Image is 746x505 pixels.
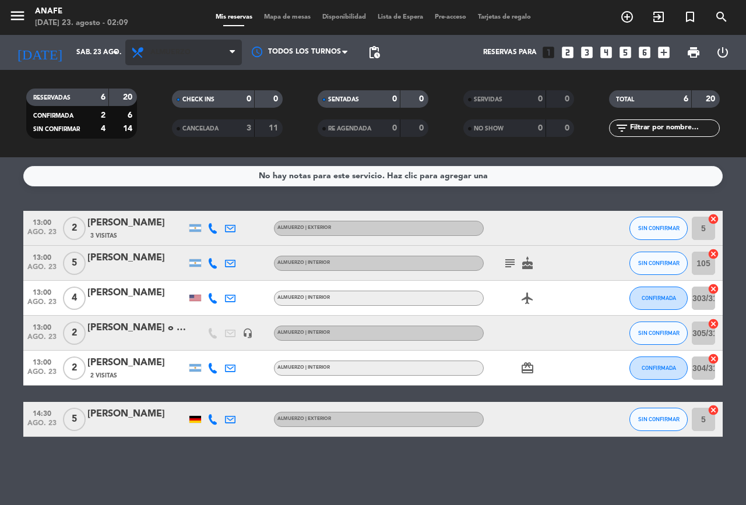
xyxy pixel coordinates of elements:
strong: 11 [269,124,280,132]
span: CHECK INS [182,97,214,103]
span: CONFIRMADA [33,113,73,119]
i: [DATE] [9,40,71,65]
span: Mapa de mesas [258,14,316,20]
i: airplanemode_active [520,291,534,305]
span: Mis reservas [210,14,258,20]
i: cancel [708,248,719,260]
div: [PERSON_NAME] [87,285,186,301]
input: Filtrar por nombre... [629,122,719,135]
i: looks_6 [637,45,652,60]
span: RE AGENDADA [328,126,371,132]
span: SENTADAS [328,97,359,103]
span: 2 Visitas [90,371,117,380]
span: Lista de Espera [372,14,429,20]
span: ALMUERZO | INTERIOR [277,365,330,370]
strong: 6 [101,93,105,101]
i: cancel [708,283,719,295]
span: SIN CONFIRMAR [33,126,80,132]
span: ago. 23 [27,228,57,242]
span: ago. 23 [27,368,57,382]
i: subject [503,256,517,270]
span: 2 [63,356,86,380]
i: exit_to_app [652,10,666,24]
span: TOTAL [616,97,634,103]
span: print [687,45,701,59]
strong: 14 [123,125,135,133]
span: SIN CONFIRMAR [638,225,680,231]
span: pending_actions [367,45,381,59]
i: cancel [708,318,719,330]
span: Pre-acceso [429,14,472,20]
i: cancel [708,353,719,365]
i: looks_two [560,45,575,60]
span: ago. 23 [27,298,57,312]
span: 5 [63,408,86,431]
strong: 0 [565,95,572,103]
strong: 0 [538,124,543,132]
span: ago. 23 [27,333,57,347]
i: filter_list [615,121,629,135]
span: 13:00 [27,250,57,263]
div: [PERSON_NAME] [87,355,186,370]
i: looks_3 [579,45,594,60]
div: [PERSON_NAME] [87,216,186,231]
i: add_circle_outline [620,10,634,24]
span: ALMUERZO | INTERIOR [277,330,330,335]
span: 13:00 [27,355,57,368]
strong: 2 [101,111,105,119]
strong: 6 [128,111,135,119]
span: Tarjetas de regalo [472,14,537,20]
span: CONFIRMADA [642,295,676,301]
div: ANAFE [35,6,128,17]
i: power_settings_new [716,45,730,59]
span: ALMUERZO | INTERIOR [277,295,330,300]
span: ALMUERZO | EXTERIOR [277,225,331,230]
div: [DATE] 23. agosto - 02:09 [35,17,128,29]
i: turned_in_not [683,10,697,24]
span: ago. 23 [27,263,57,277]
span: RESERVADAS [33,95,71,101]
strong: 0 [419,124,426,132]
strong: 3 [247,124,251,132]
i: card_giftcard [520,361,534,375]
i: cancel [708,404,719,416]
span: NO SHOW [474,126,504,132]
i: arrow_drop_down [108,45,122,59]
i: search [715,10,729,24]
span: 13:00 [27,285,57,298]
strong: 0 [565,124,572,132]
span: SIN CONFIRMAR [638,260,680,266]
span: 4 [63,287,86,310]
div: [PERSON_NAME] o Brisa (100% invitacion) [87,320,186,336]
span: SIN CONFIRMAR [638,416,680,422]
strong: 20 [123,93,135,101]
span: SERVIDAS [474,97,502,103]
span: 2 [63,217,86,240]
i: add_box [656,45,671,60]
strong: 0 [419,95,426,103]
strong: 6 [684,95,688,103]
strong: 20 [706,95,717,103]
strong: 0 [273,95,280,103]
i: looks_5 [618,45,633,60]
span: 13:00 [27,320,57,333]
strong: 0 [247,95,251,103]
span: ALMUERZO | INTERIOR [277,260,330,265]
strong: 0 [392,95,397,103]
i: cake [520,256,534,270]
strong: 0 [392,124,397,132]
span: 2 [63,322,86,345]
span: 3 Visitas [90,231,117,241]
div: [PERSON_NAME] [87,407,186,422]
span: Almuerzo [150,48,191,56]
span: CANCELADA [182,126,219,132]
strong: 0 [538,95,543,103]
span: SIN CONFIRMAR [638,330,680,336]
div: [PERSON_NAME] [87,250,186,266]
i: cancel [708,213,719,225]
span: Disponibilidad [316,14,372,20]
i: looks_4 [599,45,614,60]
strong: 4 [101,125,105,133]
span: CONFIRMADA [642,365,676,371]
i: menu [9,7,26,24]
